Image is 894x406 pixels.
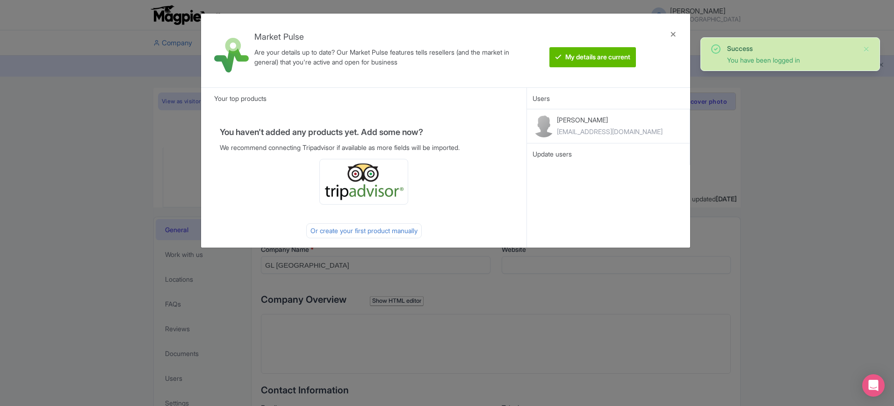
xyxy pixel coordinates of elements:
[727,43,855,53] div: Success
[254,32,523,42] h4: Market Pulse
[727,55,855,65] div: You have been logged in
[862,374,885,397] div: Open Intercom Messenger
[549,47,636,67] btn: My details are current
[201,87,527,109] div: Your top products
[557,115,663,125] p: [PERSON_NAME]
[306,223,422,238] div: Or create your first product manually
[527,87,690,109] div: Users
[254,47,523,67] div: Are your details up to date? Our Market Pulse features tells resellers (and the market in general...
[557,127,663,136] div: [EMAIL_ADDRESS][DOMAIN_NAME]
[533,115,555,137] img: contact-b11cc6e953956a0c50a2f97983291f06.png
[214,38,249,72] img: market_pulse-1-0a5220b3d29e4a0de46fb7534bebe030.svg
[220,128,508,137] h4: You haven't added any products yet. Add some now?
[863,43,870,55] button: Close
[324,163,404,200] img: ta_logo-885a1c64328048f2535e39284ba9d771.png
[220,142,508,152] p: We recommend connecting Tripadvisor if available as more fields will be imported.
[533,149,684,159] div: Update users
